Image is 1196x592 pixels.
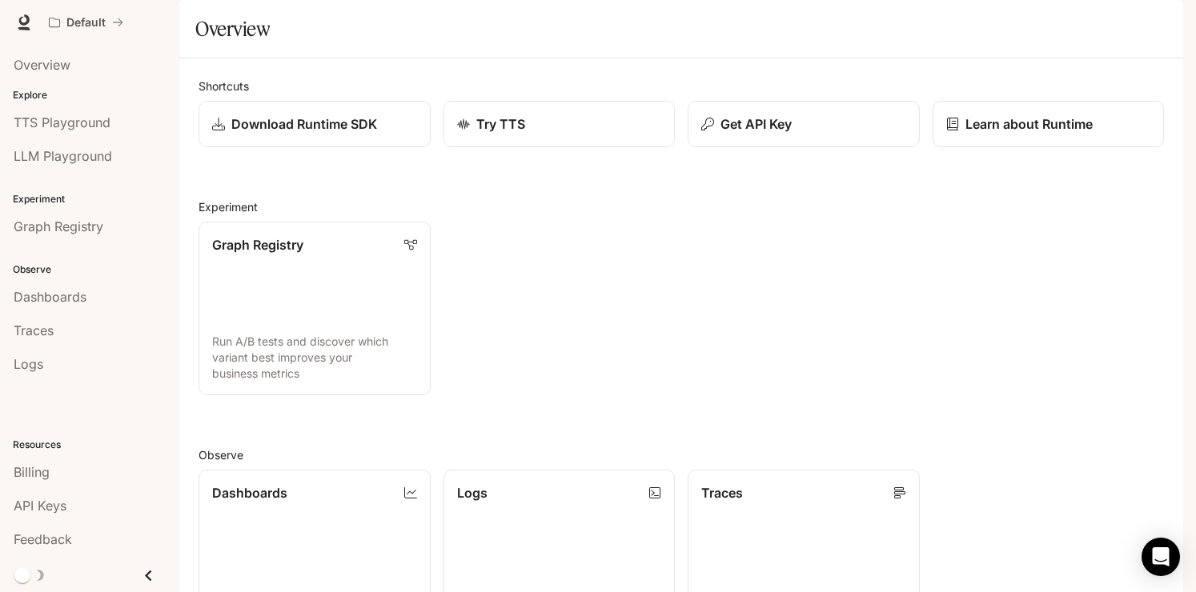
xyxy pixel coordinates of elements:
[212,334,417,382] p: Run A/B tests and discover which variant best improves your business metrics
[42,6,130,38] button: All workspaces
[199,446,1164,463] h2: Observe
[199,198,1164,215] h2: Experiment
[457,483,488,502] p: Logs
[231,114,377,134] p: Download Runtime SDK
[195,13,270,45] h1: Overview
[476,114,525,134] p: Try TTS
[212,483,287,502] p: Dashboards
[933,101,1165,147] a: Learn about Runtime
[443,101,676,147] a: Try TTS
[199,101,431,147] a: Download Runtime SDK
[66,16,106,30] p: Default
[1142,538,1180,576] div: Open Intercom Messenger
[199,222,431,395] a: Graph RegistryRun A/B tests and discover which variant best improves your business metrics
[688,101,920,147] button: Get API Key
[212,235,303,254] p: Graph Registry
[701,483,743,502] p: Traces
[199,78,1164,94] h2: Shortcuts
[720,114,792,134] p: Get API Key
[965,114,1093,134] p: Learn about Runtime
